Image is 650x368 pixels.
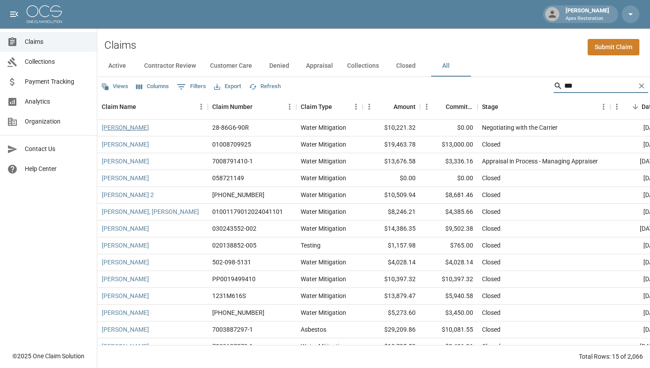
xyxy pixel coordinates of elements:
[301,190,346,199] div: Water Mitigation
[212,140,251,149] div: 01008709925
[482,174,501,182] div: Closed
[363,322,420,338] div: $29,209.86
[102,308,149,317] a: [PERSON_NAME]
[332,101,344,113] button: Sort
[102,157,149,166] a: [PERSON_NAME]
[363,288,420,305] div: $13,879.47
[363,338,420,355] div: $10,795.59
[420,136,478,153] div: $13,000.00
[482,190,501,199] div: Closed
[482,140,501,149] div: Closed
[301,291,346,300] div: Water Mitigation
[247,80,283,93] button: Refresh
[296,94,363,119] div: Claim Type
[212,157,253,166] div: 7008791410-1
[301,308,346,317] div: Water Mitigation
[134,80,171,93] button: Select columns
[212,342,253,351] div: 7003607879-1
[102,140,149,149] a: [PERSON_NAME]
[27,5,62,23] img: ocs-logo-white-transparent.png
[212,207,283,216] div: 01001179012024041101
[99,80,130,93] button: Views
[301,140,346,149] div: Water Mitigation
[102,325,149,334] a: [PERSON_NAME]
[386,55,426,77] button: Closed
[420,100,433,113] button: Menu
[566,15,609,23] p: Apex Restoration
[478,94,610,119] div: Stage
[363,254,420,271] div: $4,028.14
[420,204,478,221] div: $4,385.66
[25,97,90,106] span: Analytics
[301,325,326,334] div: Asbestos
[498,101,511,113] button: Sort
[420,221,478,237] div: $9,502.38
[137,55,203,77] button: Contractor Review
[97,55,650,77] div: dynamic tabs
[363,271,420,288] div: $10,397.32
[97,55,137,77] button: Active
[420,305,478,322] div: $3,450.00
[212,325,253,334] div: 7003887297-1
[208,94,296,119] div: Claim Number
[102,291,149,300] a: [PERSON_NAME]
[562,6,613,22] div: [PERSON_NAME]
[363,100,376,113] button: Menu
[212,94,252,119] div: Claim Number
[363,187,420,204] div: $10,509.94
[5,5,23,23] button: open drawer
[301,258,346,267] div: Water Mitigation
[635,79,648,93] button: Clear
[25,164,90,174] span: Help Center
[426,55,466,77] button: All
[212,174,244,182] div: 058721149
[25,117,90,126] span: Organization
[420,288,478,305] div: $5,940.58
[212,80,243,93] button: Export
[420,322,478,338] div: $10,081.55
[252,101,265,113] button: Sort
[212,190,264,199] div: 01-008-215659
[25,37,90,46] span: Claims
[629,101,642,113] button: Sort
[212,123,249,132] div: 28-86G6-90R
[102,342,149,351] a: [PERSON_NAME]
[301,94,332,119] div: Claim Type
[212,291,246,300] div: 1231M616S
[554,79,648,95] div: Search
[102,190,154,199] a: [PERSON_NAME] 2
[340,55,386,77] button: Collections
[610,100,623,113] button: Menu
[136,101,149,113] button: Sort
[349,100,363,113] button: Menu
[212,275,256,283] div: PP0019499410
[420,153,478,170] div: $3,336.16
[482,275,501,283] div: Closed
[363,237,420,254] div: $1,157.98
[381,101,394,113] button: Sort
[482,308,501,317] div: Closed
[420,94,478,119] div: Committed Amount
[482,157,598,166] div: Appraisal in Process - Managing Appraiser
[579,352,643,361] div: Total Rows: 15 of 2,066
[102,123,149,132] a: [PERSON_NAME]
[301,174,346,182] div: Water Mitigation
[301,123,346,132] div: Water Mitigation
[203,55,259,77] button: Customer Care
[482,258,501,267] div: Closed
[482,224,501,233] div: Closed
[283,100,296,113] button: Menu
[299,55,340,77] button: Appraisal
[212,258,251,267] div: 502-098-5131
[301,207,346,216] div: Water Mitigation
[420,120,478,136] div: $0.00
[363,153,420,170] div: $13,676.58
[301,224,346,233] div: Water Mitigation
[420,271,478,288] div: $10,397.32
[102,94,136,119] div: Claim Name
[301,157,346,166] div: Water Mitigation
[102,258,149,267] a: [PERSON_NAME]
[482,207,501,216] div: Closed
[363,120,420,136] div: $10,221.32
[433,101,446,113] button: Sort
